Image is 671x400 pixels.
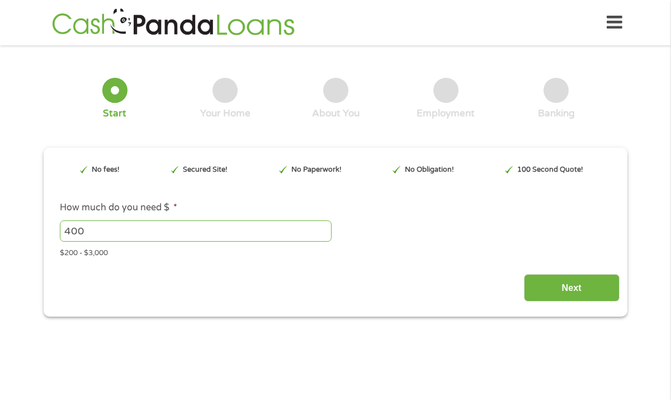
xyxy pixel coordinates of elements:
[183,164,228,175] p: Secured Site!
[312,107,360,120] div: About You
[405,164,454,175] p: No Obligation!
[291,164,342,175] p: No Paperwork!
[517,164,583,175] p: 100 Second Quote!
[103,107,126,120] div: Start
[49,7,298,39] img: GetLoanNow Logo
[60,244,611,259] div: $200 - $3,000
[417,107,475,120] div: Employment
[524,274,620,302] input: Next
[60,202,177,214] label: How much do you need $
[200,107,251,120] div: Your Home
[92,164,120,175] p: No fees!
[538,107,575,120] div: Banking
